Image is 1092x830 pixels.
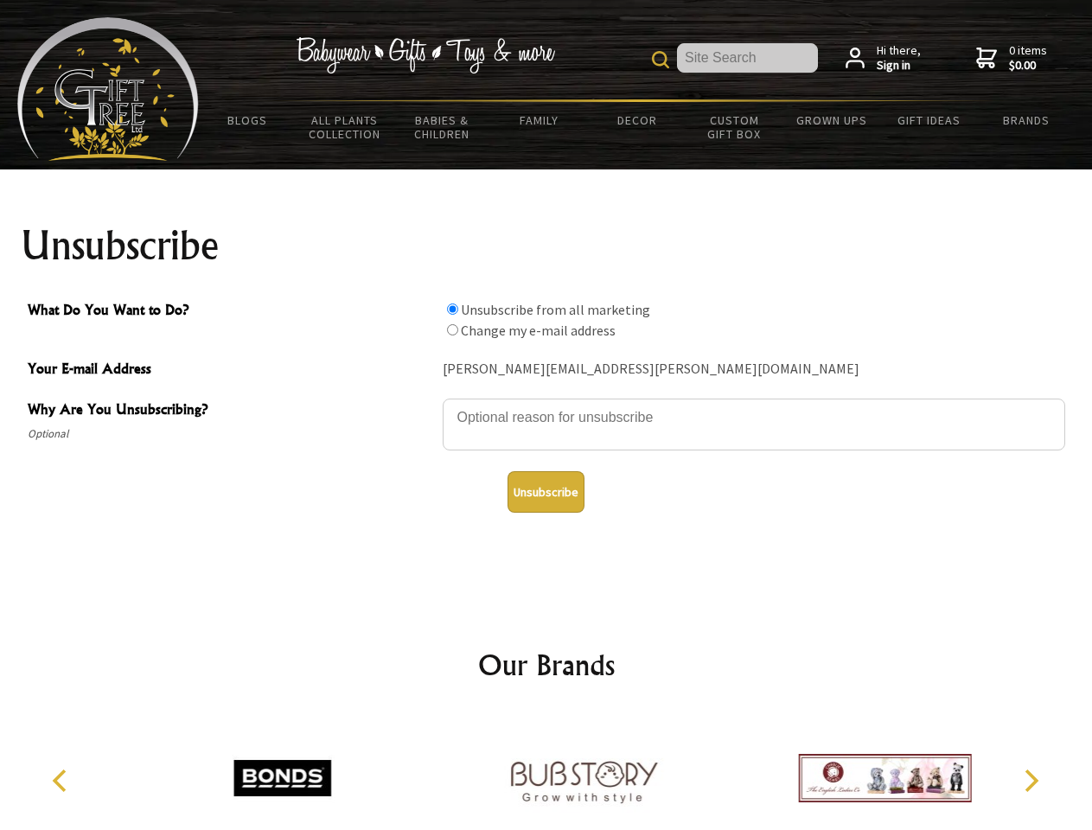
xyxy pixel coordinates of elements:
[877,58,921,73] strong: Sign in
[461,322,616,339] label: Change my e-mail address
[28,299,434,324] span: What Do You Want to Do?
[443,356,1065,383] div: [PERSON_NAME][EMAIL_ADDRESS][PERSON_NAME][DOMAIN_NAME]
[978,102,1076,138] a: Brands
[652,51,669,68] img: product search
[880,102,978,138] a: Gift Ideas
[976,43,1047,73] a: 0 items$0.00
[588,102,686,138] a: Decor
[17,17,199,161] img: Babyware - Gifts - Toys and more...
[508,471,584,513] button: Unsubscribe
[461,301,650,318] label: Unsubscribe from all marketing
[28,399,434,424] span: Why Are You Unsubscribing?
[447,324,458,335] input: What Do You Want to Do?
[393,102,491,152] a: Babies & Children
[491,102,589,138] a: Family
[28,358,434,383] span: Your E-mail Address
[21,225,1072,266] h1: Unsubscribe
[877,43,921,73] span: Hi there,
[782,102,880,138] a: Grown Ups
[1009,42,1047,73] span: 0 items
[296,37,555,73] img: Babywear - Gifts - Toys & more
[297,102,394,152] a: All Plants Collection
[686,102,783,152] a: Custom Gift Box
[443,399,1065,450] textarea: Why Are You Unsubscribing?
[846,43,921,73] a: Hi there,Sign in
[43,762,81,800] button: Previous
[1009,58,1047,73] strong: $0.00
[28,424,434,444] span: Optional
[35,644,1058,686] h2: Our Brands
[199,102,297,138] a: BLOGS
[677,43,818,73] input: Site Search
[447,303,458,315] input: What Do You Want to Do?
[1012,762,1050,800] button: Next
